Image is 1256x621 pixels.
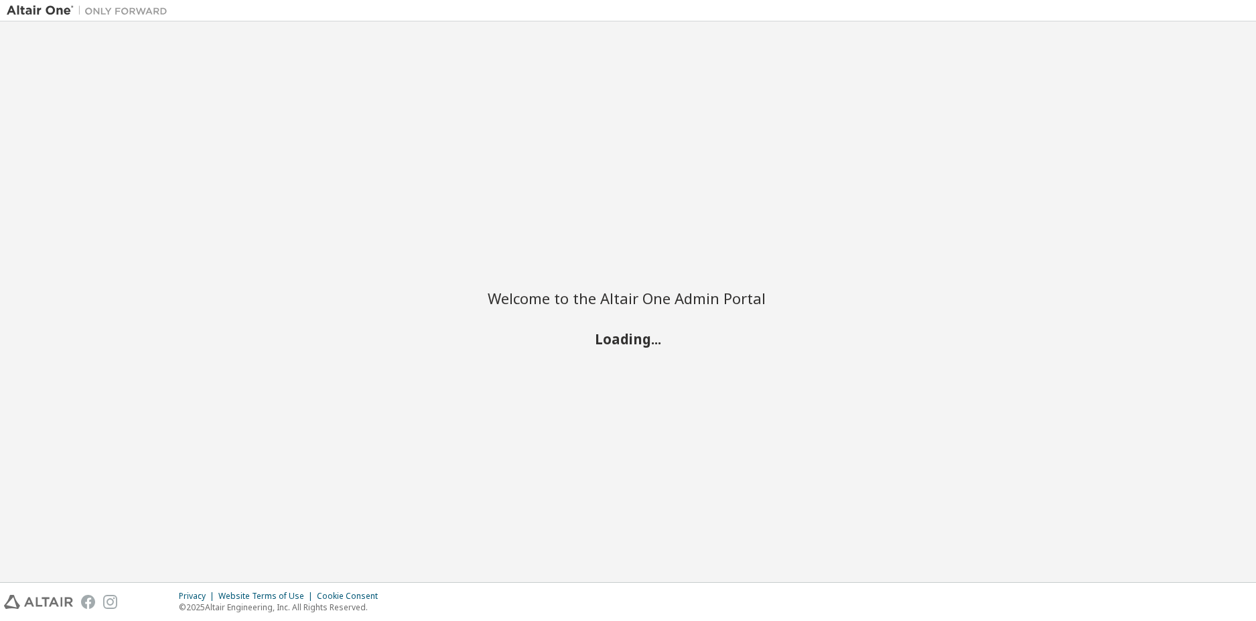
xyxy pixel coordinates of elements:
[488,330,769,347] h2: Loading...
[4,595,73,609] img: altair_logo.svg
[7,4,174,17] img: Altair One
[81,595,95,609] img: facebook.svg
[317,591,386,602] div: Cookie Consent
[218,591,317,602] div: Website Terms of Use
[179,591,218,602] div: Privacy
[179,602,386,613] p: © 2025 Altair Engineering, Inc. All Rights Reserved.
[488,289,769,307] h2: Welcome to the Altair One Admin Portal
[103,595,117,609] img: instagram.svg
